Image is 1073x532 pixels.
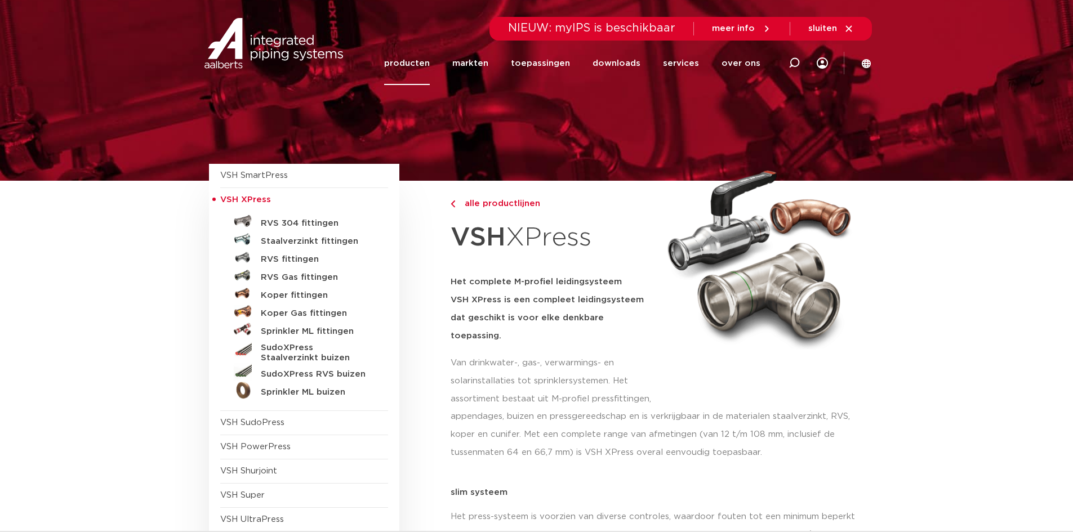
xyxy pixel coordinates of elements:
[511,42,570,85] a: toepassingen
[808,24,854,34] a: sluiten
[451,197,655,211] a: alle productlijnen
[220,363,388,381] a: SudoXPress RVS buizen
[663,42,699,85] a: services
[220,195,271,204] span: VSH XPress
[261,387,372,397] h5: Sprinkler ML buizen
[451,225,506,251] strong: VSH
[808,24,837,33] span: sluiten
[451,216,655,260] h1: XPress
[220,491,265,499] a: VSH Super
[220,302,388,320] a: Koper Gas fittingen
[722,42,760,85] a: over ons
[451,408,865,462] p: appendages, buizen en pressgereedschap en is verkrijgbaar in de materialen staalverzinkt, RVS, ko...
[220,230,388,248] a: Staalverzinkt fittingen
[712,24,772,34] a: meer info
[220,212,388,230] a: RVS 304 fittingen
[261,272,372,283] h5: RVS Gas fittingen
[261,290,372,301] h5: Koper fittingen
[220,284,388,302] a: Koper fittingen
[220,266,388,284] a: RVS Gas fittingen
[451,200,455,208] img: chevron-right.svg
[384,42,760,85] nav: Menu
[220,338,388,363] a: SudoXPress Staalverzinkt buizen
[261,327,372,337] h5: Sprinkler ML fittingen
[220,171,288,180] a: VSH SmartPress
[220,381,388,399] a: Sprinkler ML buizen
[261,236,372,247] h5: Staalverzinkt fittingen
[451,273,655,345] h5: Het complete M-profiel leidingsysteem VSH XPress is een compleet leidingsysteem dat geschikt is v...
[384,42,430,85] a: producten
[452,42,488,85] a: markten
[220,248,388,266] a: RVS fittingen
[593,42,640,85] a: downloads
[261,218,372,229] h5: RVS 304 fittingen
[451,488,865,497] p: slim systeem
[261,254,372,265] h5: RVS fittingen
[220,442,291,451] a: VSH PowerPress
[451,354,655,408] p: Van drinkwater-, gas-, verwarmings- en solarinstallaties tot sprinklersystemen. Het assortiment b...
[508,23,675,34] span: NIEUW: myIPS is beschikbaar
[220,320,388,338] a: Sprinkler ML fittingen
[220,418,284,427] a: VSH SudoPress
[220,467,277,475] a: VSH Shurjoint
[261,369,372,379] h5: SudoXPress RVS buizen
[458,199,540,208] span: alle productlijnen
[261,309,372,319] h5: Koper Gas fittingen
[712,24,755,33] span: meer info
[220,515,284,524] a: VSH UltraPress
[261,343,372,363] h5: SudoXPress Staalverzinkt buizen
